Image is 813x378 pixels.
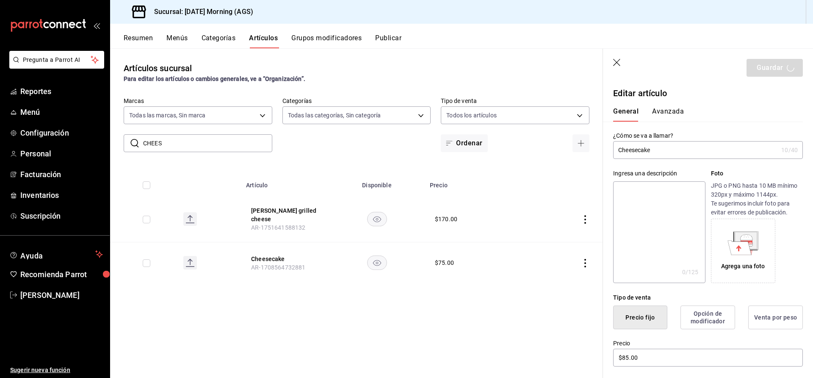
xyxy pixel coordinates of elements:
[291,34,362,48] button: Grupos modificadores
[249,34,278,48] button: Artículos
[613,306,667,329] button: Precio fijo
[143,135,272,152] input: Buscar artículo
[147,7,253,17] h3: Sucursal: [DATE] Morning (AGS)
[435,215,457,223] div: $ 170.00
[613,293,803,302] div: Tipo de venta
[613,340,803,346] label: Precio
[124,98,272,104] label: Marcas
[124,62,192,75] div: Artículos sucursal
[713,221,773,281] div: Agrega una foto
[9,51,104,69] button: Pregunta a Parrot AI
[20,127,103,139] span: Configuración
[652,107,684,122] button: Avanzada
[748,306,803,329] button: Venta por peso
[10,366,103,375] span: Sugerir nueva función
[251,255,319,263] button: edit-product-location
[124,75,305,82] strong: Para editar los artículos o cambios generales, ve a “Organización”.
[441,98,589,104] label: Tipo de venta
[20,189,103,201] span: Inventarios
[20,210,103,222] span: Suscripción
[202,34,236,48] button: Categorías
[441,134,487,152] button: Ordenar
[581,215,589,224] button: actions
[329,169,425,196] th: Disponible
[711,169,803,178] p: Foto
[20,86,103,97] span: Reportes
[20,169,103,180] span: Facturación
[613,107,793,122] div: navigation tabs
[680,306,735,329] button: Opción de modificador
[613,349,803,367] input: $0.00
[20,106,103,118] span: Menú
[581,259,589,267] button: actions
[6,61,104,70] a: Pregunta a Parrot AI
[375,34,401,48] button: Publicar
[241,169,329,196] th: Artículo
[20,269,103,280] span: Recomienda Parrot
[613,133,803,139] label: ¿Cómo se va a llamar?
[20,249,92,259] span: Ayuda
[20,148,103,159] span: Personal
[124,34,153,48] button: Resumen
[20,289,103,301] span: [PERSON_NAME]
[251,224,305,231] span: AR-1751641588132
[721,262,765,271] div: Agrega una foto
[23,56,91,64] span: Pregunta a Parrot AI
[613,169,705,178] div: Ingresa una descripción
[435,258,454,267] div: $ 75.00
[282,98,431,104] label: Categorías
[93,22,100,29] button: open_drawer_menu
[613,107,639,122] button: General
[367,256,387,270] button: availability-product
[711,181,803,217] p: JPG o PNG hasta 10 MB mínimo 320px y máximo 1144px. Te sugerimos incluir foto para evitar errores...
[251,264,305,271] span: AR-1708564732881
[166,34,188,48] button: Menús
[367,212,387,226] button: availability-product
[425,169,526,196] th: Precio
[613,87,803,100] p: Editar artículo
[682,268,699,276] div: 0 /125
[781,146,798,154] div: 10 /40
[129,111,206,120] span: Todas las marcas, Sin marca
[124,34,813,48] div: navigation tabs
[288,111,381,120] span: Todas las categorías, Sin categoría
[446,111,497,120] span: Todos los artículos
[251,206,319,223] button: edit-product-location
